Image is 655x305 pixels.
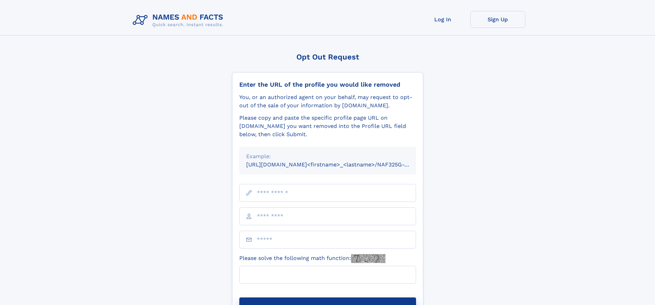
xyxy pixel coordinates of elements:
[232,53,423,61] div: Opt Out Request
[246,152,409,161] div: Example:
[239,93,416,110] div: You, or an authorized agent on your behalf, may request to opt-out of the sale of your informatio...
[415,11,470,28] a: Log In
[470,11,525,28] a: Sign Up
[246,161,429,168] small: [URL][DOMAIN_NAME]<firstname>_<lastname>/NAF325G-xxxxxxxx
[130,11,229,30] img: Logo Names and Facts
[239,254,385,263] label: Please solve the following math function:
[239,81,416,88] div: Enter the URL of the profile you would like removed
[239,114,416,139] div: Please copy and paste the specific profile page URL on [DOMAIN_NAME] you want removed into the Pr...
